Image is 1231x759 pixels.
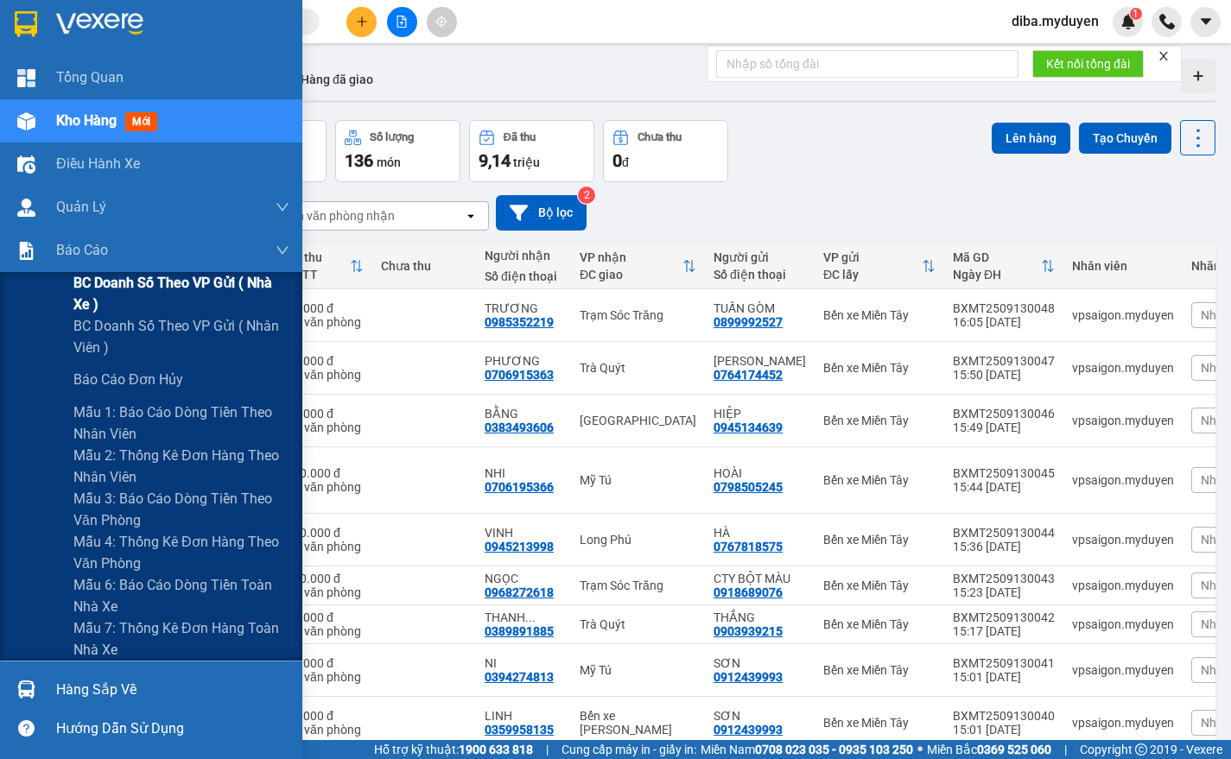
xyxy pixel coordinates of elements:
[56,239,108,261] span: Báo cáo
[953,656,1055,670] div: BXMT2509130041
[435,16,447,28] span: aim
[286,368,364,382] div: Tại văn phòng
[277,244,372,289] th: Toggle SortBy
[485,421,554,434] div: 0383493606
[286,624,364,638] div: Tại văn phòng
[73,531,289,574] span: Mẫu 4: Thống kê đơn hàng theo văn phòng
[1201,579,1230,592] span: Nhãn
[286,709,364,723] div: 70.000 đ
[286,540,364,553] div: Tại văn phòng
[580,709,696,737] div: Bến xe [PERSON_NAME]
[953,315,1055,329] div: 16:05 [DATE]
[714,610,806,624] div: THẮNG
[276,207,395,225] div: Chọn văn phòng nhận
[1201,663,1230,677] span: Nhãn
[953,624,1055,638] div: 15:17 [DATE]
[1072,308,1174,322] div: vpsaigon.myduyen
[1072,473,1174,487] div: vpsaigon.myduyen
[580,579,696,592] div: Trạm Sóc Trăng
[953,407,1055,421] div: BXMT2509130046
[485,670,554,684] div: 0394274813
[387,7,417,37] button: file-add
[73,617,289,661] span: Mẫu 7: Thống kê đơn hàng toàn nhà xe
[977,743,1051,756] strong: 0369 525 060
[603,120,728,182] button: Chưa thu0đ
[714,301,806,315] div: TUẤN GÒM
[18,720,35,737] span: question-circle
[286,656,364,670] div: 80.000 đ
[580,663,696,677] div: Mỹ Tú
[427,7,457,37] button: aim
[56,153,140,174] span: Điều hành xe
[953,540,1055,553] div: 15:36 [DATE]
[370,131,414,143] div: Số lượng
[73,315,289,358] span: BC doanh số theo VP gửi ( nhân viên )
[571,244,705,289] th: Toggle SortBy
[485,315,554,329] div: 0985352219
[73,488,289,531] span: Mẫu 3: Báo cáo dòng tiền theo văn phòng
[823,716,936,730] div: Bến xe Miền Tây
[485,301,562,315] div: TRƯƠNG
[485,249,562,262] div: Người nhận
[485,466,562,480] div: NHI
[485,572,562,585] div: NGỌC
[1072,579,1174,592] div: vpsaigon.myduyen
[953,670,1055,684] div: 15:01 [DATE]
[578,187,595,204] sup: 2
[381,259,467,273] div: Chưa thu
[823,361,936,375] div: Bến xe Miền Tây
[335,120,460,182] button: Số lượng136món
[1072,716,1174,730] div: vpsaigon.myduyen
[953,466,1055,480] div: BXMT2509130045
[823,250,922,264] div: VP gửi
[580,361,696,375] div: Trà Quýt
[15,11,37,37] img: logo-vxr
[612,150,622,171] span: 0
[286,421,364,434] div: Tại văn phòng
[927,740,1051,759] span: Miền Bắc
[1201,473,1230,487] span: Nhãn
[917,746,923,753] span: ⚪️
[714,315,783,329] div: 0899992527
[377,155,401,169] span: món
[823,473,936,487] div: Bến xe Miền Tây
[485,407,562,421] div: BẰNG
[580,308,696,322] div: Trạm Sóc Trăng
[485,269,562,283] div: Số điện thoại
[580,617,696,631] div: Trà Quýt
[17,680,35,699] img: warehouse-icon
[286,572,364,585] div: 150.000 đ
[485,585,554,599] div: 0968272618
[953,354,1055,368] div: BXMT2509130047
[1072,617,1174,631] div: vpsaigon.myduyen
[755,743,913,756] strong: 0708 023 035 - 0935 103 250
[716,50,1018,78] input: Nhập số tổng đài
[823,268,922,281] div: ĐC lấy
[1072,361,1174,375] div: vpsaigon.myduyen
[345,150,373,171] span: 136
[276,200,289,214] span: down
[1135,743,1147,756] span: copyright
[1072,533,1174,547] div: vpsaigon.myduyen
[823,308,936,322] div: Bến xe Miền Tây
[638,131,682,143] div: Chưa thu
[1130,8,1142,20] sup: 1
[485,723,554,737] div: 0359958135
[1159,14,1175,29] img: phone-icon
[286,466,364,480] div: 360.000 đ
[485,480,554,494] div: 0706195366
[286,526,364,540] div: 100.000 đ
[714,421,783,434] div: 0945134639
[1072,414,1174,427] div: vpsaigon.myduyen
[714,407,806,421] div: HIỆP
[1064,740,1067,759] span: |
[286,315,364,329] div: Tại văn phòng
[125,112,157,131] span: mới
[485,526,562,540] div: VINH
[953,250,1041,264] div: Mã GD
[714,670,783,684] div: 0912439993
[823,663,936,677] div: Bến xe Miền Tây
[1201,308,1230,322] span: Nhãn
[525,610,536,624] span: ...
[953,610,1055,624] div: BXMT2509130042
